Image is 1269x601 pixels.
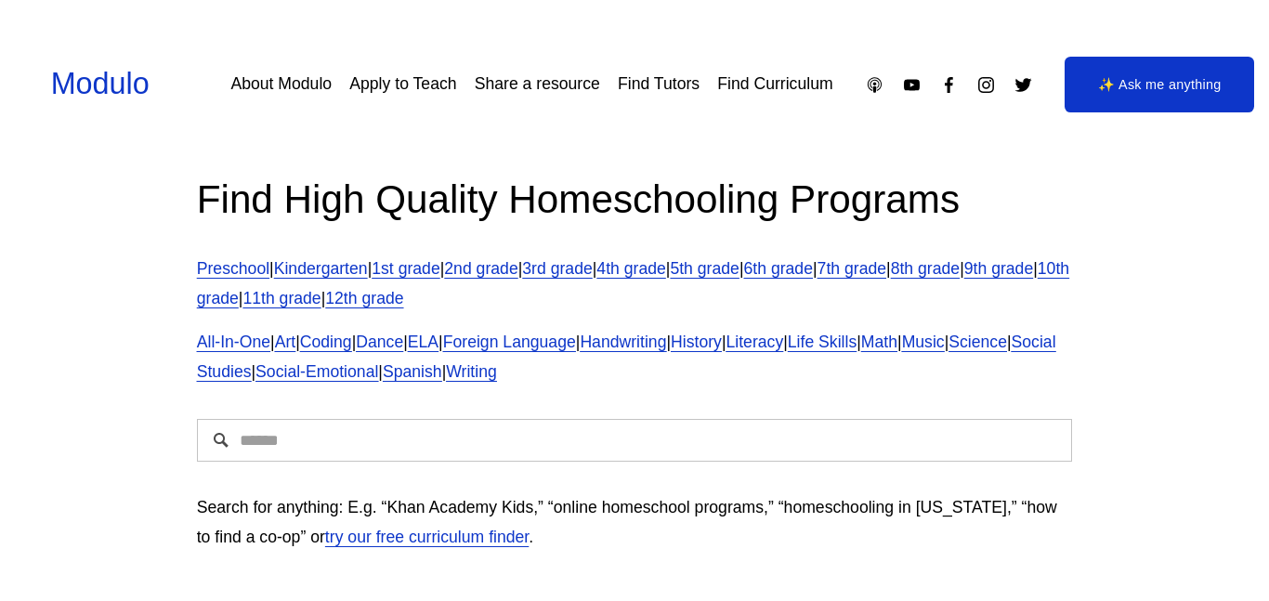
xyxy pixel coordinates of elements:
a: 7th grade [818,259,886,278]
a: Literacy [726,333,783,351]
a: 2nd grade [444,259,517,278]
p: | | | | | | | | | | | | | [197,255,1073,314]
a: Handwriting [580,333,666,351]
a: Foreign Language [443,333,576,351]
input: Search [197,419,1073,462]
a: Preschool [197,259,269,278]
a: Facebook [939,75,959,95]
a: Life Skills [788,333,857,351]
a: Dance [356,333,403,351]
a: 4th grade [596,259,665,278]
a: ✨ Ask me anything [1065,57,1254,112]
a: Math [861,333,897,351]
p: | | | | | | | | | | | | | | | | [197,328,1073,387]
a: try our free curriculum finder [325,528,529,546]
a: Find Tutors [618,68,700,100]
a: Social-Emotional [255,362,378,381]
a: All-In-One [197,333,270,351]
a: 5th grade [670,259,739,278]
a: YouTube [902,75,922,95]
a: 12th grade [325,289,403,307]
a: Twitter [1014,75,1033,95]
a: Science [948,333,1007,351]
a: Writing [446,362,497,381]
a: Spanish [383,362,442,381]
a: History [671,333,722,351]
a: 8th grade [891,259,960,278]
a: ELA [408,333,438,351]
a: Art [275,333,296,351]
a: 1st grade [372,259,440,278]
a: 11th grade [242,289,321,307]
a: Music [902,333,945,351]
a: 6th grade [744,259,813,278]
a: 9th grade [964,259,1033,278]
a: 3rd grade [522,259,592,278]
a: Find Curriculum [717,68,832,100]
h2: Find High Quality Homeschooling Programs [197,174,1073,225]
a: Social Studies [197,333,1056,381]
a: Modulo [51,67,150,100]
a: Instagram [976,75,996,95]
a: Apply to Teach [349,68,456,100]
a: 10th grade [197,259,1069,307]
a: Kindergarten [274,259,368,278]
a: Coding [300,333,352,351]
a: About Modulo [230,68,332,100]
a: Share a resource [475,68,600,100]
a: Apple Podcasts [865,75,884,95]
p: Search for anything: E.g. “Khan Academy Kids,” “online homeschool programs,” “homeschooling in [U... [197,493,1073,553]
